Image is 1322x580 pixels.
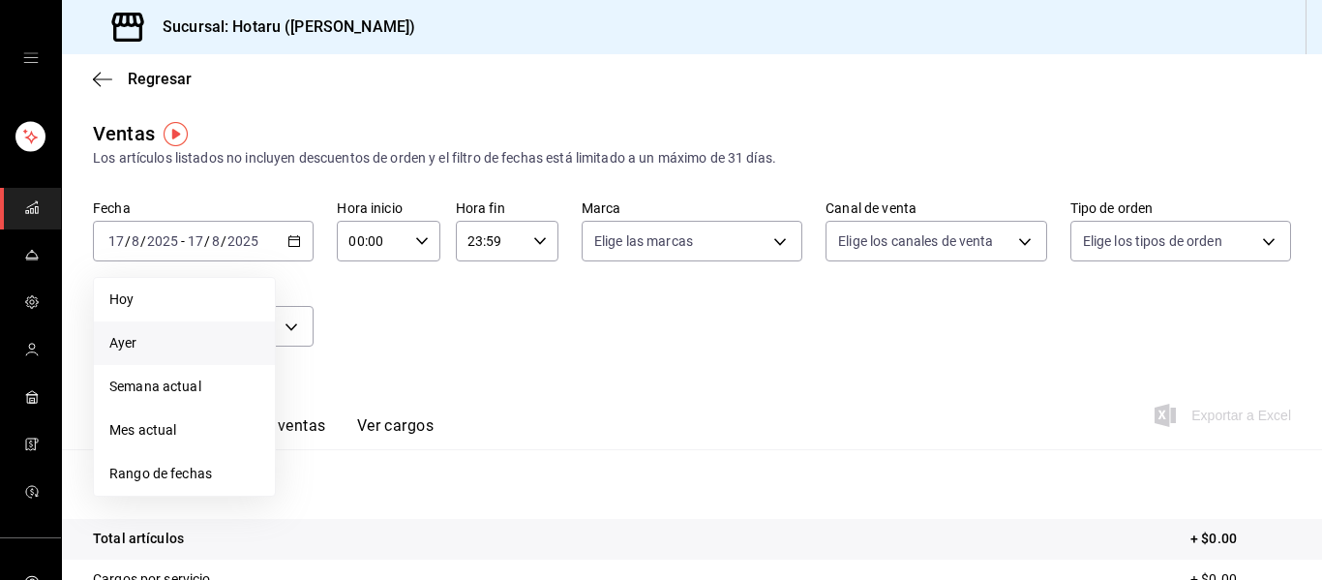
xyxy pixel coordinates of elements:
span: Ayer [109,333,259,353]
label: Marca [582,201,802,215]
span: / [140,233,146,249]
button: Ver ventas [250,416,326,449]
label: Hora inicio [337,201,439,215]
p: + $0.00 [1190,529,1291,549]
input: -- [131,233,140,249]
input: -- [107,233,125,249]
input: -- [187,233,204,249]
label: Tipo de orden [1070,201,1291,215]
span: / [125,233,131,249]
input: ---- [146,233,179,249]
span: Elige los tipos de orden [1083,231,1222,251]
p: Resumen [93,473,1291,496]
span: Regresar [128,70,192,88]
button: Regresar [93,70,192,88]
label: Fecha [93,201,314,215]
span: Elige los canales de venta [838,231,993,251]
label: Canal de venta [826,201,1046,215]
button: Ver cargos [357,416,435,449]
input: ---- [226,233,259,249]
span: - [181,233,185,249]
span: Elige las marcas [594,231,693,251]
h3: Sucursal: Hotaru ([PERSON_NAME]) [147,15,415,39]
span: / [221,233,226,249]
input: -- [211,233,221,249]
span: Hoy [109,290,259,310]
p: Total artículos [93,529,184,549]
button: open drawer [23,50,39,66]
div: Ventas [93,119,155,148]
span: Rango de fechas [109,464,259,484]
span: Mes actual [109,420,259,441]
label: Hora fin [456,201,558,215]
span: Semana actual [109,377,259,397]
span: / [204,233,210,249]
img: Tooltip marker [164,122,188,146]
div: navigation tabs [124,416,434,449]
div: Los artículos listados no incluyen descuentos de orden y el filtro de fechas está limitado a un m... [93,148,1291,168]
